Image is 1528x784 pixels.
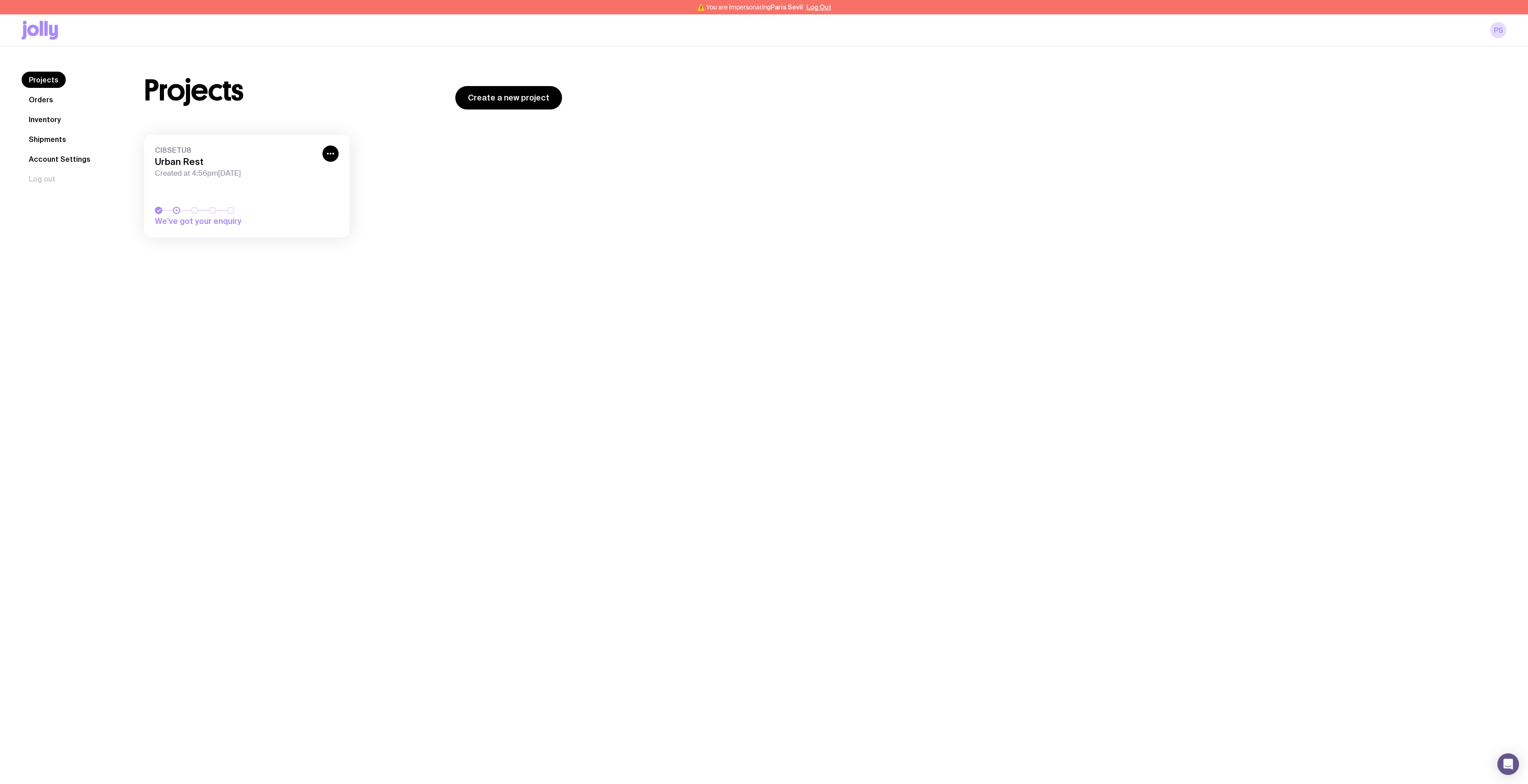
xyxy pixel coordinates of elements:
[155,156,317,167] h3: Urban Rest
[155,169,317,178] span: Created at 4:56pm[DATE]
[807,4,831,11] button: Log Out
[155,146,317,155] span: CI8SETU8
[144,135,349,237] a: CI8SETU8Urban RestCreated at 4:56pm[DATE]We’ve got your enquiry
[697,4,803,11] span: ⚠️ You are impersonating
[22,171,63,187] button: Log out
[22,111,68,128] a: Inventory
[22,91,60,108] a: Orders
[22,151,98,167] a: Account Settings
[22,72,66,88] a: Projects
[771,4,803,11] span: Paris Sevil
[22,131,73,147] a: Shipments
[144,76,244,105] h1: Projects
[455,86,562,109] a: Create a new project
[1490,22,1506,38] a: PS
[155,216,281,227] span: We’ve got your enquiry
[1497,753,1519,775] div: Open Intercom Messenger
